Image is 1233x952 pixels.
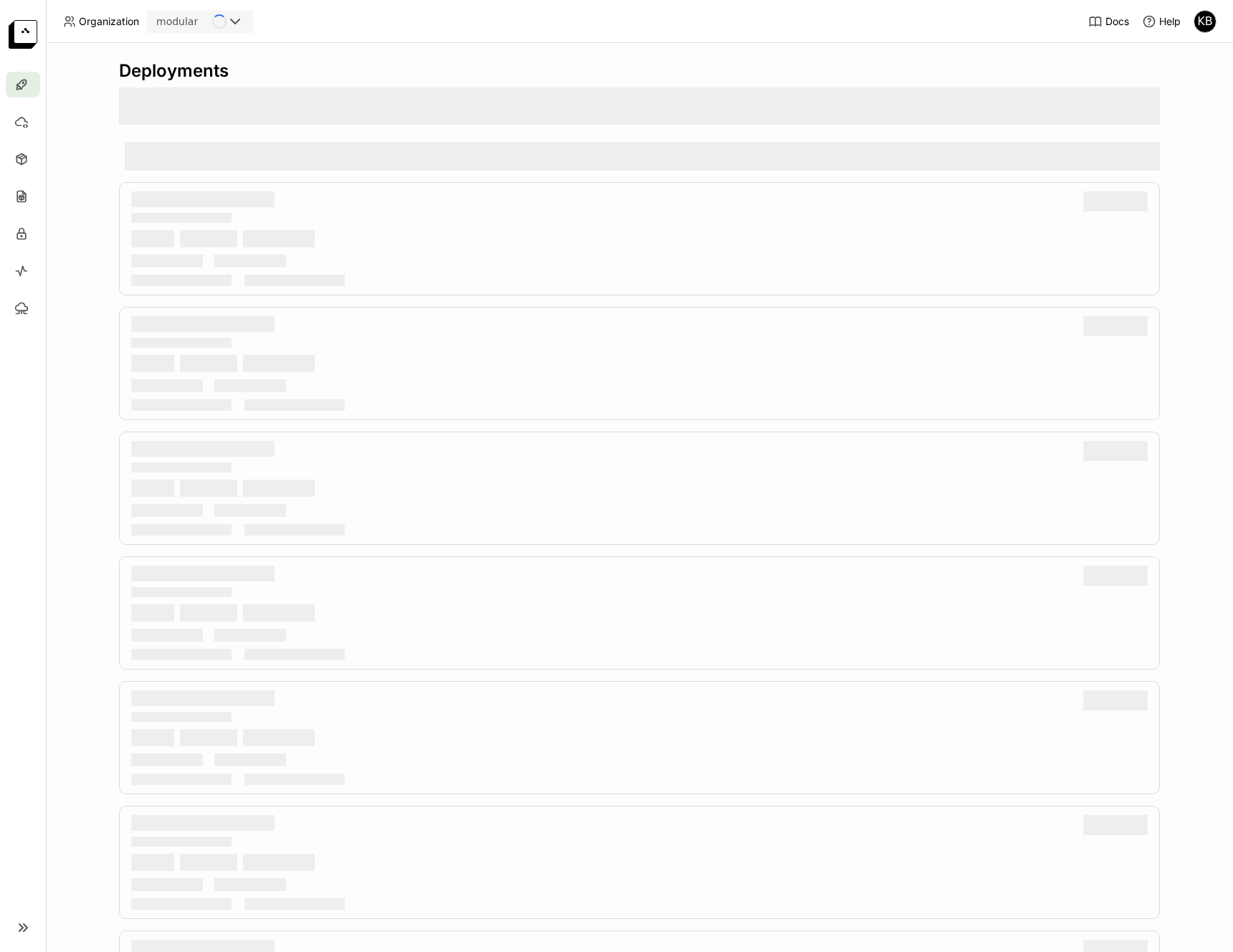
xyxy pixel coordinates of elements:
[1194,11,1216,32] div: KB
[119,60,1160,82] div: Deployments
[1088,14,1129,29] a: Docs
[199,15,201,29] input: Selected modular.
[9,20,37,49] img: logo
[1105,15,1129,28] span: Docs
[79,15,139,28] span: Organization
[1194,10,1217,33] div: Kevin Bi
[1159,15,1181,28] span: Help
[1142,14,1181,29] div: Help
[156,14,198,29] div: modular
